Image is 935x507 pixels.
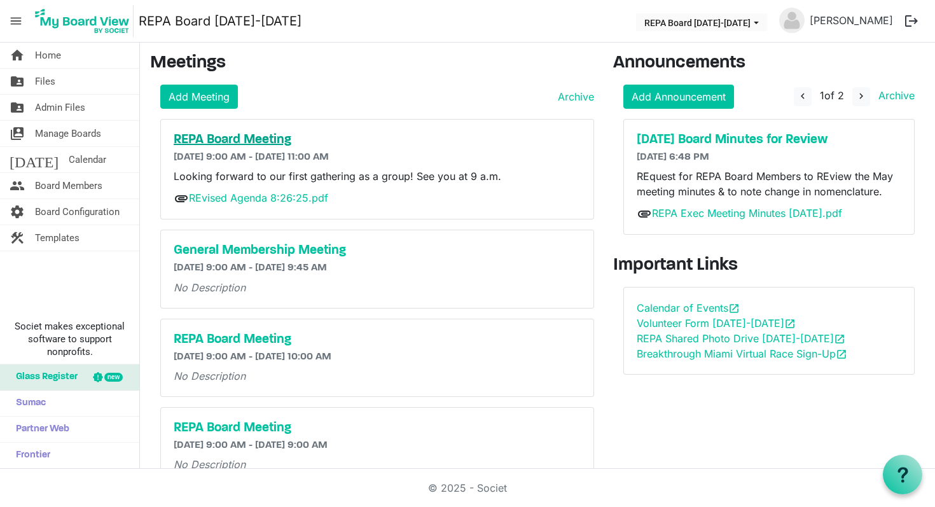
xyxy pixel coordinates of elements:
a: Add Meeting [160,85,238,109]
a: REPA Board Meeting [174,420,581,436]
span: menu [4,9,28,33]
p: No Description [174,457,581,472]
a: My Board View Logo [31,5,139,37]
span: open_in_new [728,303,740,314]
p: No Description [174,280,581,295]
p: No Description [174,368,581,384]
span: [DATE] [10,147,59,172]
span: Societ makes exceptional software to support nonprofits. [6,320,134,358]
span: Board Configuration [35,199,120,225]
span: Files [35,69,55,94]
a: Volunteer Form [DATE]-[DATE]open_in_new [637,317,796,330]
span: attachment [637,206,652,221]
span: settings [10,199,25,225]
span: open_in_new [834,333,845,345]
span: Partner Web [10,417,69,442]
h3: Announcements [613,53,925,74]
h6: [DATE] 9:00 AM - [DATE] 9:00 AM [174,440,581,452]
a: Archive [553,89,594,104]
span: Calendar [69,147,106,172]
h6: [DATE] 9:00 AM - [DATE] 11:00 AM [174,151,581,163]
p: REquest for REPA Board Members to REview the May meeting minutes & to note change in nomenclature. [637,169,901,199]
span: [DATE] 6:48 PM [637,152,709,162]
span: open_in_new [836,349,847,360]
span: navigate_next [855,90,867,102]
span: people [10,173,25,198]
img: My Board View Logo [31,5,134,37]
span: attachment [174,191,189,206]
button: navigate_next [852,87,870,106]
span: Board Members [35,173,102,198]
a: REPA Board Meeting [174,332,581,347]
span: folder_shared [10,69,25,94]
button: navigate_before [794,87,812,106]
span: construction [10,225,25,251]
span: home [10,43,25,68]
span: 1 [820,89,824,102]
a: REPA Exec Meeting Minutes [DATE].pdf [652,207,842,219]
button: logout [898,8,925,34]
span: Manage Boards [35,121,101,146]
a: Archive [873,89,915,102]
h3: Important Links [613,255,925,277]
a: [DATE] Board Minutes for Review [637,132,901,148]
span: Admin Files [35,95,85,120]
span: open_in_new [784,318,796,330]
span: Glass Register [10,365,78,390]
h6: [DATE] 9:00 AM - [DATE] 10:00 AM [174,351,581,363]
a: © 2025 - Societ [428,482,507,494]
span: navigate_before [797,90,808,102]
span: of 2 [820,89,844,102]
a: General Membership Meeting [174,243,581,258]
span: switch_account [10,121,25,146]
a: [PERSON_NAME] [805,8,898,33]
span: Frontier [10,443,50,468]
span: Sumac [10,391,46,416]
img: no-profile-picture.svg [779,8,805,33]
button: REPA Board 2025-2026 dropdownbutton [636,13,767,31]
a: REPA Shared Photo Drive [DATE]-[DATE]open_in_new [637,332,845,345]
a: Add Announcement [623,85,734,109]
a: REvised Agenda 8:26:25.pdf [189,191,328,204]
a: Calendar of Eventsopen_in_new [637,302,740,314]
div: new [104,373,123,382]
a: REPA Board [DATE]-[DATE] [139,8,301,34]
h6: [DATE] 9:00 AM - [DATE] 9:45 AM [174,262,581,274]
p: Looking forward to our first gathering as a group! See you at 9 a.m. [174,169,581,184]
a: REPA Board Meeting [174,132,581,148]
span: folder_shared [10,95,25,120]
span: Home [35,43,61,68]
a: Breakthrough Miami Virtual Race Sign-Upopen_in_new [637,347,847,360]
span: Templates [35,225,80,251]
h3: Meetings [150,53,594,74]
